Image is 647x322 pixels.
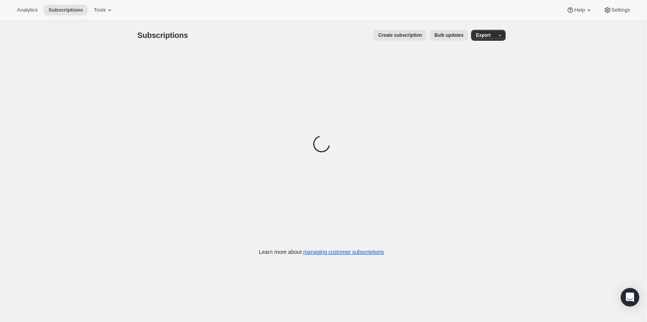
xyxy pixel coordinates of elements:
[611,7,630,13] span: Settings
[44,5,88,15] button: Subscriptions
[89,5,118,15] button: Tools
[562,5,597,15] button: Help
[378,32,422,38] span: Create subscription
[430,30,468,41] button: Bulk updates
[17,7,38,13] span: Analytics
[138,31,188,39] span: Subscriptions
[12,5,42,15] button: Analytics
[434,32,463,38] span: Bulk updates
[48,7,83,13] span: Subscriptions
[471,30,495,41] button: Export
[94,7,106,13] span: Tools
[476,32,490,38] span: Export
[621,288,639,307] div: Open Intercom Messenger
[599,5,635,15] button: Settings
[259,248,384,256] p: Learn more about
[574,7,585,13] span: Help
[373,30,427,41] button: Create subscription
[303,249,384,255] a: managing customer subscriptions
